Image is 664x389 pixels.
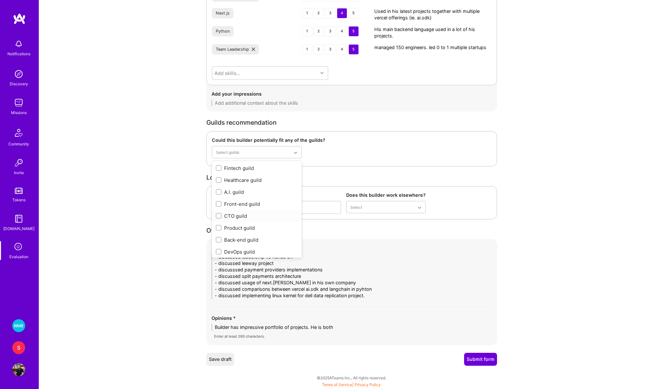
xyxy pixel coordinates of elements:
[11,363,27,376] a: User Avatar
[320,71,324,75] i: icon Chevron
[314,26,324,37] div: 2
[14,169,24,176] div: Invite
[12,212,25,225] img: guide book
[374,26,492,39] textarea: His main backend language used in a lot of his projects.
[11,319,27,332] a: Wolt - Fintech: Payments Expansion Team
[15,188,23,194] img: tokens
[216,177,298,184] div: Healthcare guild
[302,8,312,18] div: 1
[302,44,312,55] div: 1
[350,204,362,211] div: Select
[216,189,298,195] div: A.I. guild
[374,44,492,51] textarea: managed 150 engineers. led 0 to 1 multiple startups
[216,213,298,219] div: CTO guild
[355,382,381,387] a: Privacy Policy
[11,341,27,354] a: S
[12,96,25,109] img: teamwork
[10,80,28,87] div: Discovery
[252,47,255,51] i: icon Close
[348,8,359,18] div: 5
[11,125,26,141] img: Community
[337,8,347,18] div: 4
[3,225,35,232] div: [DOMAIN_NAME]
[212,90,492,97] div: Add your impressions
[212,324,492,331] textarea: Builder has impressive portfolio of projects. He is both
[302,26,312,37] div: 1
[216,11,230,16] div: Next.js
[212,137,302,143] div: Could this builder potentially fit any of the guilds?
[216,201,298,207] div: Front-end guild
[337,44,347,55] div: 4
[12,156,25,169] img: Invite
[206,353,234,366] button: Save draft
[216,47,249,52] div: Team Leadership
[216,225,298,231] div: Product guild
[325,8,336,18] div: 3
[12,319,25,332] img: Wolt - Fintech: Payments Expansion Team
[7,50,30,57] div: Notifications
[8,141,29,147] div: Community
[12,196,26,203] div: Tokens
[325,44,336,55] div: 3
[212,244,492,251] div: Facts *
[12,68,25,80] img: discovery
[12,37,25,50] img: bell
[348,44,359,55] div: 5
[418,206,421,209] i: icon Chevron
[212,333,492,340] div: Enter at least 280 characters.
[325,26,336,37] div: 3
[13,241,25,253] i: icon SelectionTeam
[214,69,240,76] div: Add skills...
[206,227,497,234] div: Overall impression
[216,149,239,156] div: Select guilds
[294,151,297,154] i: icon Chevron
[12,363,25,376] img: User Avatar
[206,119,497,126] div: Guilds recommendation
[322,382,381,387] span: |
[314,44,324,55] div: 2
[12,341,25,354] div: S
[314,8,324,18] div: 2
[216,237,298,243] div: Back-end guild
[348,26,359,37] div: 5
[374,8,492,21] textarea: Used in his latest projects together with multiple vercel offerings (ie. ai.sdk)
[11,109,27,116] div: Missions
[322,382,352,387] a: Terms of Service
[216,248,298,255] div: DevOps guild
[346,192,426,198] div: Does this builder work elsewhere?
[13,13,26,25] img: logo
[212,315,492,321] div: Opinions *
[216,29,230,34] div: Python
[464,353,497,366] button: Submit form
[337,26,347,37] div: 4
[212,254,492,299] textarea: - discussed leadership vs hands on - discussed leeway project - discusssed payment providers impl...
[216,165,298,172] div: Fintech guild
[206,174,497,181] div: Location & Availability
[39,370,664,386] div: © 2025 ATeams Inc., All rights reserved.
[9,253,28,260] div: Evaluation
